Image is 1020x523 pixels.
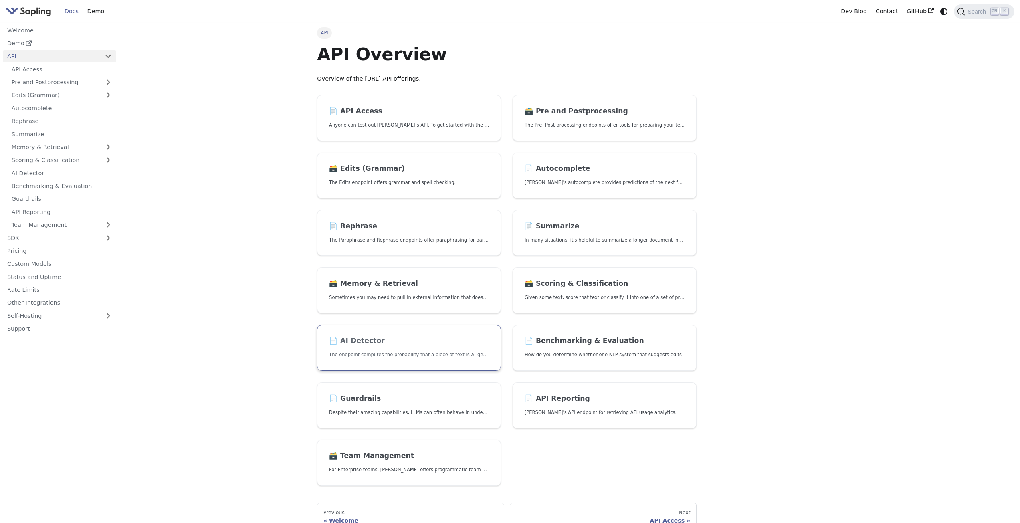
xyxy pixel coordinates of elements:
[329,409,489,416] p: Despite their amazing capabilities, LLMs can often behave in undesired
[513,382,697,428] a: 📄️ API Reporting[PERSON_NAME]'s API endpoint for retrieving API usage analytics.
[954,4,1014,19] button: Search (Ctrl+K)
[3,245,116,257] a: Pricing
[329,337,489,345] h2: AI Detector
[317,95,501,141] a: 📄️ API AccessAnyone can test out [PERSON_NAME]'s API. To get started with the API, simply:
[516,509,690,516] div: Next
[525,236,685,244] p: In many situations, it's helpful to summarize a longer document into a shorter, more easily diges...
[871,5,903,18] a: Contact
[329,236,489,244] p: The Paraphrase and Rephrase endpoints offer paraphrasing for particular styles.
[3,284,116,296] a: Rate Limits
[317,210,501,256] a: 📄️ RephraseThe Paraphrase and Rephrase endpoints offer paraphrasing for particular styles.
[329,452,489,460] h2: Team Management
[3,232,100,244] a: SDK
[7,180,116,192] a: Benchmarking & Evaluation
[525,394,685,403] h2: API Reporting
[3,50,100,62] a: API
[3,38,116,49] a: Demo
[525,294,685,301] p: Given some text, score that text or classify it into one of a set of pre-specified categories.
[836,5,871,18] a: Dev Blog
[329,121,489,129] p: Anyone can test out Sapling's API. To get started with the API, simply:
[7,219,116,231] a: Team Management
[3,258,116,270] a: Custom Models
[525,351,685,359] p: How do you determine whether one NLP system that suggests edits
[525,179,685,186] p: Sapling's autocomplete provides predictions of the next few characters or words
[323,509,498,516] div: Previous
[329,222,489,231] h2: Rephrase
[3,323,116,335] a: Support
[7,167,116,179] a: AI Detector
[7,77,116,88] a: Pre and Postprocessing
[525,409,685,416] p: Sapling's API endpoint for retrieving API usage analytics.
[329,394,489,403] h2: Guardrails
[513,153,697,199] a: 📄️ Autocomplete[PERSON_NAME]'s autocomplete provides predictions of the next few characters or words
[317,27,332,38] span: API
[7,128,116,140] a: Summarize
[317,382,501,428] a: 📄️ GuardrailsDespite their amazing capabilities, LLMs can often behave in undesired
[6,6,51,17] img: Sapling.ai
[525,337,685,345] h2: Benchmarking & Evaluation
[3,310,116,321] a: Self-Hosting
[525,121,685,129] p: The Pre- Post-processing endpoints offer tools for preparing your text data for ingestation as we...
[329,279,489,288] h2: Memory & Retrieval
[513,95,697,141] a: 🗃️ Pre and PostprocessingThe Pre- Post-processing endpoints offer tools for preparing your text d...
[317,267,501,313] a: 🗃️ Memory & RetrievalSometimes you may need to pull in external information that doesn't fit in t...
[100,50,116,62] button: Collapse sidebar category 'API'
[7,63,116,75] a: API Access
[525,107,685,116] h2: Pre and Postprocessing
[317,325,501,371] a: 📄️ AI DetectorThe endpoint computes the probability that a piece of text is AI-generated,
[317,440,501,486] a: 🗃️ Team ManagementFor Enterprise teams, [PERSON_NAME] offers programmatic team provisioning and m...
[7,141,116,153] a: Memory & Retrieval
[60,5,83,18] a: Docs
[525,279,685,288] h2: Scoring & Classification
[317,153,501,199] a: 🗃️ Edits (Grammar)The Edits endpoint offers grammar and spell checking.
[7,102,116,114] a: Autocomplete
[525,164,685,173] h2: Autocomplete
[6,6,54,17] a: Sapling.ai
[317,43,697,65] h1: API Overview
[902,5,938,18] a: GitHub
[7,115,116,127] a: Rephrase
[329,351,489,359] p: The endpoint computes the probability that a piece of text is AI-generated,
[513,325,697,371] a: 📄️ Benchmarking & EvaluationHow do you determine whether one NLP system that suggests edits
[329,164,489,173] h2: Edits (Grammar)
[7,193,116,205] a: Guardrails
[938,6,950,17] button: Switch between dark and light mode (currently system mode)
[1000,8,1008,15] kbd: K
[7,89,116,101] a: Edits (Grammar)
[3,24,116,36] a: Welcome
[317,74,697,84] p: Overview of the [URL] API offerings.
[525,222,685,231] h2: Summarize
[513,210,697,256] a: 📄️ SummarizeIn many situations, it's helpful to summarize a longer document into a shorter, more ...
[3,271,116,283] a: Status and Uptime
[329,107,489,116] h2: API Access
[329,179,489,186] p: The Edits endpoint offers grammar and spell checking.
[317,27,697,38] nav: Breadcrumbs
[965,8,991,15] span: Search
[513,267,697,313] a: 🗃️ Scoring & ClassificationGiven some text, score that text or classify it into one of a set of p...
[7,206,116,218] a: API Reporting
[7,154,116,166] a: Scoring & Classification
[329,294,489,301] p: Sometimes you may need to pull in external information that doesn't fit in the context size of an...
[83,5,109,18] a: Demo
[3,297,116,309] a: Other Integrations
[100,232,116,244] button: Expand sidebar category 'SDK'
[329,466,489,474] p: For Enterprise teams, Sapling offers programmatic team provisioning and management.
